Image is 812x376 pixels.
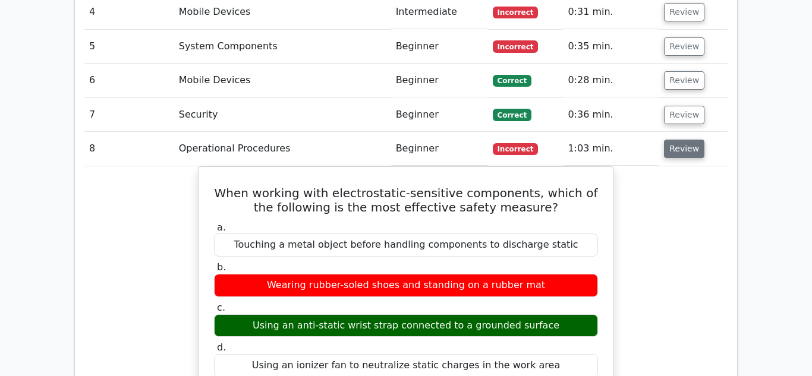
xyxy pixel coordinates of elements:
[217,302,225,313] span: c.
[84,132,174,166] td: 8
[174,132,391,166] td: Operational Procedures
[563,64,659,97] td: 0:28 min.
[493,143,539,155] span: Incorrect
[174,98,391,132] td: Security
[217,222,226,233] span: a.
[563,98,659,132] td: 0:36 min.
[214,233,598,257] div: Touching a metal object before handling components to discharge static
[664,106,704,124] button: Review
[563,30,659,64] td: 0:35 min.
[174,30,391,64] td: System Components
[493,40,539,52] span: Incorrect
[391,64,488,97] td: Beginner
[493,109,531,121] span: Correct
[84,98,174,132] td: 7
[493,75,531,87] span: Correct
[563,132,659,166] td: 1:03 min.
[391,30,488,64] td: Beginner
[493,7,539,18] span: Incorrect
[174,64,391,97] td: Mobile Devices
[391,98,488,132] td: Beginner
[664,140,704,158] button: Review
[217,261,226,273] span: b.
[217,342,226,353] span: d.
[84,30,174,64] td: 5
[214,314,598,337] div: Using an anti-static wrist strap connected to a grounded surface
[664,3,704,21] button: Review
[84,64,174,97] td: 6
[664,37,704,56] button: Review
[391,132,488,166] td: Beginner
[214,274,598,297] div: Wearing rubber-soled shoes and standing on a rubber mat
[213,186,599,214] h5: When working with electrostatic-sensitive components, which of the following is the most effectiv...
[664,71,704,90] button: Review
